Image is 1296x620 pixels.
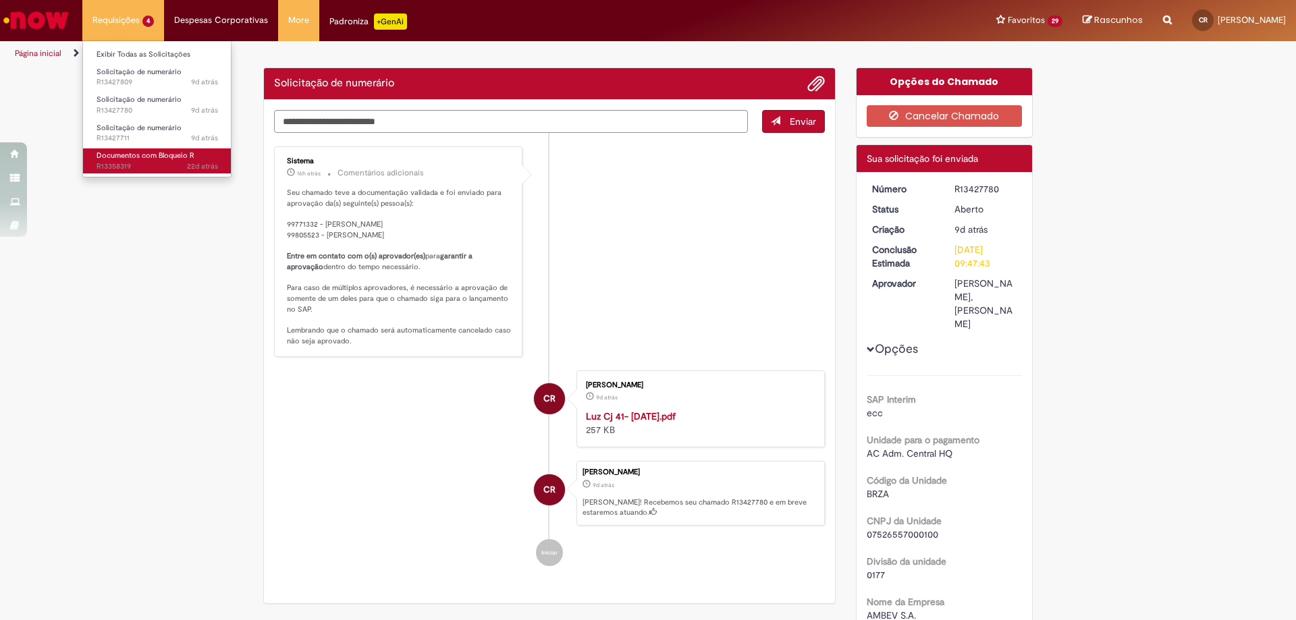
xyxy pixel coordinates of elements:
span: Favoritos [1008,13,1045,27]
span: 16h atrás [297,169,321,177]
dt: Status [862,202,945,216]
img: ServiceNow [1,7,71,34]
span: 9d atrás [191,133,218,143]
time: 19/08/2025 10:47:40 [191,105,218,115]
a: Rascunhos [1083,14,1143,27]
ul: Trilhas de página [10,41,854,66]
span: 9d atrás [593,481,614,489]
div: [PERSON_NAME], [PERSON_NAME] [954,277,1017,331]
span: 9d atrás [191,77,218,87]
ul: Histórico de tíquete [274,133,825,580]
b: CNPJ da Unidade [867,515,942,527]
span: Solicitação de numerário [97,94,182,105]
p: +GenAi [374,13,407,30]
button: Adicionar anexos [807,75,825,92]
div: 19/08/2025 10:47:39 [954,223,1017,236]
span: BRZA [867,488,889,500]
span: Solicitação de numerário [97,67,182,77]
a: Exibir Todas as Solicitações [83,47,232,62]
b: Divisão da unidade [867,555,946,567]
span: Sua solicitação foi enviada [867,152,978,165]
div: [PERSON_NAME] [586,381,811,389]
span: Rascunhos [1094,13,1143,26]
button: Enviar [762,110,825,133]
b: Nome da Empresa [867,596,944,608]
div: Padroniza [329,13,407,30]
div: 257 KB [586,410,811,436]
time: 19/08/2025 10:41:24 [191,133,218,143]
dt: Aprovador [862,277,945,290]
h2: Solicitação de numerário Histórico de tíquete [274,78,394,90]
span: R13427809 [97,77,218,88]
span: CR [543,383,556,415]
span: 9d atrás [954,223,988,235]
span: ecc [867,407,883,419]
span: Documentos com Bloqueio R [97,150,194,161]
a: Aberto R13427780 : Solicitação de numerário [83,92,232,117]
span: Solicitação de numerário [97,123,182,133]
span: 0177 [867,569,885,581]
b: Entre em contato com o(s) aprovador(es) [287,251,425,261]
span: R13358319 [97,161,218,172]
time: 06/08/2025 09:42:38 [187,161,218,171]
textarea: Digite sua mensagem aqui... [274,110,748,133]
div: Carla Almeida Rocha [534,474,565,505]
span: More [288,13,309,27]
span: 9d atrás [596,393,618,401]
div: Opções do Chamado [857,68,1033,95]
b: garantir a aprovação [287,251,475,272]
span: R13427780 [97,105,218,116]
a: Luz Cj 41- [DATE].pdf [586,410,676,422]
div: Sistema [287,157,512,165]
span: CR [543,474,556,506]
span: Despesas Corporativas [174,13,268,27]
span: 4 [142,16,154,27]
span: 22d atrás [187,161,218,171]
dt: Número [862,182,945,196]
div: Carla Almeida Rocha [534,383,565,414]
time: 19/08/2025 10:47:32 [596,393,618,401]
ul: Requisições [82,40,232,177]
time: 19/08/2025 10:47:39 [954,223,988,235]
a: Aberto R13427711 : Solicitação de numerário [83,121,232,146]
div: R13427780 [954,182,1017,196]
p: [PERSON_NAME]! Recebemos seu chamado R13427780 e em breve estaremos atuando. [583,497,817,518]
span: Enviar [790,115,816,128]
p: Seu chamado teve a documentação validada e foi enviado para aprovação da(s) seguinte(s) pessoa(s)... [287,188,512,347]
li: Carla Almeida Rocha [274,461,825,526]
div: [DATE] 09:47:43 [954,243,1017,270]
span: 9d atrás [191,105,218,115]
time: 19/08/2025 10:52:21 [191,77,218,87]
button: Cancelar Chamado [867,105,1023,127]
div: Aberto [954,202,1017,216]
span: 29 [1048,16,1062,27]
span: AC Adm. Central HQ [867,447,952,459]
span: Requisições [92,13,140,27]
dt: Conclusão Estimada [862,243,945,270]
span: R13427711 [97,133,218,144]
a: Aberto R13427809 : Solicitação de numerário [83,65,232,90]
b: Código da Unidade [867,474,947,486]
b: Unidade para o pagamento [867,434,979,446]
time: 19/08/2025 10:47:39 [593,481,614,489]
small: Comentários adicionais [337,167,424,179]
a: Página inicial [15,48,61,59]
dt: Criação [862,223,945,236]
div: [PERSON_NAME] [583,468,817,476]
b: SAP Interim [867,393,916,405]
time: 27/08/2025 17:53:54 [297,169,321,177]
span: [PERSON_NAME] [1218,14,1286,26]
span: 07526557000100 [867,528,938,540]
span: CR [1199,16,1208,24]
a: Aberto R13358319 : Documentos com Bloqueio R [83,148,232,173]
